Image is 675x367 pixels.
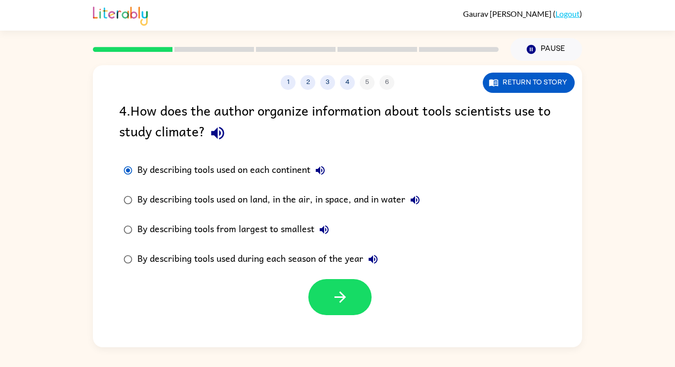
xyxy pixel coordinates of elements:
button: Return to story [483,73,575,93]
div: By describing tools used on each continent [137,161,330,180]
div: By describing tools from largest to smallest [137,220,334,240]
button: 3 [320,75,335,90]
button: Pause [510,38,582,61]
div: By describing tools used during each season of the year [137,249,383,269]
button: 4 [340,75,355,90]
button: 2 [300,75,315,90]
a: Logout [555,9,580,18]
button: By describing tools used during each season of the year [363,249,383,269]
img: Literably [93,4,148,26]
button: By describing tools from largest to smallest [314,220,334,240]
button: By describing tools used on each continent [310,161,330,180]
button: 1 [281,75,295,90]
div: By describing tools used on land, in the air, in space, and in water [137,190,425,210]
button: By describing tools used on land, in the air, in space, and in water [405,190,425,210]
span: Gaurav [PERSON_NAME] [463,9,553,18]
div: ( ) [463,9,582,18]
div: 4 . How does the author organize information about tools scientists use to study climate? [119,100,556,146]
